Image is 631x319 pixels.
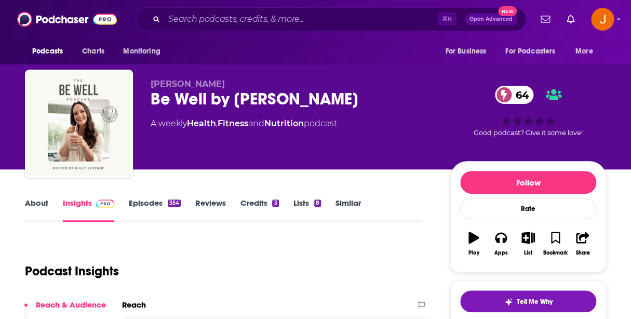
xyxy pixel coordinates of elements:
[24,300,106,319] button: Reach & Audience
[591,8,614,31] span: Logged in as justine87181
[438,42,499,61] button: open menu
[25,198,48,222] a: About
[216,118,218,128] span: ,
[474,129,583,137] span: Good podcast? Give it some love!
[498,6,517,16] span: New
[495,86,534,104] a: 64
[25,42,76,61] button: open menu
[272,200,278,207] div: 3
[499,42,570,61] button: open menu
[542,225,569,262] button: Bookmark
[494,250,508,256] div: Apps
[450,79,606,143] div: 64Good podcast? Give it some love!
[25,263,119,279] h1: Podcast Insights
[195,198,225,222] a: Reviews
[17,9,117,29] img: Podchaser - Follow, Share and Rate Podcasts
[505,44,555,59] span: For Podcasters
[240,198,278,222] a: Credits3
[543,250,568,256] div: Bookmark
[335,198,361,222] a: Similar
[96,200,114,208] img: Podchaser Pro
[469,17,513,22] span: Open Advanced
[591,8,614,31] button: Show profile menu
[536,10,554,28] a: Show notifications dropdown
[82,44,104,59] span: Charts
[575,44,593,59] span: More
[460,171,596,194] button: Follow
[136,7,526,31] div: Search podcasts, credits, & more...
[36,300,106,310] p: Reach & Audience
[504,298,513,306] img: tell me why sparkle
[116,42,173,61] button: open menu
[524,250,532,256] div: List
[248,118,264,128] span: and
[465,13,517,25] button: Open AdvancedNew
[575,250,589,256] div: Share
[164,11,437,28] input: Search podcasts, credits, & more...
[437,12,457,26] span: ⌘ K
[187,118,216,128] a: Health
[569,225,596,262] button: Share
[460,225,487,262] button: Play
[168,200,181,207] div: 354
[27,72,131,176] img: Be Well by Kelly Leveque
[151,79,225,89] span: [PERSON_NAME]
[562,10,579,28] a: Show notifications dropdown
[568,42,606,61] button: open menu
[75,42,111,61] a: Charts
[460,198,596,219] div: Rate
[515,225,542,262] button: List
[314,200,321,207] div: 8
[591,8,614,31] img: User Profile
[264,118,304,128] a: Nutrition
[468,250,479,256] div: Play
[63,198,114,222] a: InsightsPodchaser Pro
[129,198,181,222] a: Episodes354
[487,225,514,262] button: Apps
[123,44,160,59] span: Monitoring
[505,86,534,104] span: 64
[460,290,596,312] button: tell me why sparkleTell Me Why
[151,117,337,130] div: A weekly podcast
[445,44,486,59] span: For Business
[293,198,321,222] a: Lists8
[122,300,146,310] h2: Reach
[32,44,63,59] span: Podcasts
[218,118,248,128] a: Fitness
[517,298,553,306] span: Tell Me Why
